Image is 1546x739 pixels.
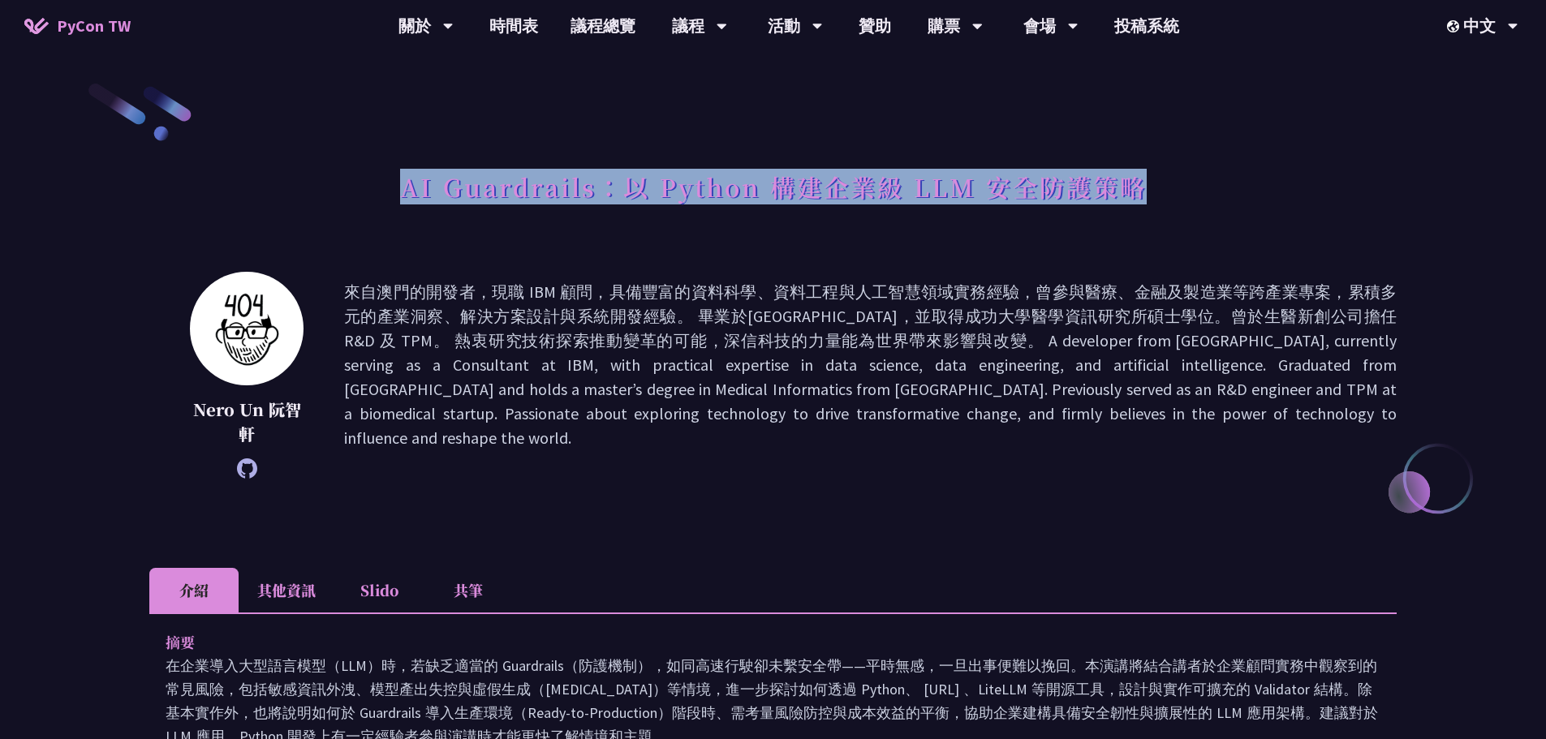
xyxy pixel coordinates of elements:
[57,14,131,38] span: PyCon TW
[344,280,1397,470] p: 來自澳門的開發者，現職 IBM 顧問，具備豐富的資料科學、資料工程與人工智慧領域實務經驗，曾參與醫療、金融及製造業等跨產業專案，累積多元的產業洞察、解決方案設計與系統開發經驗。 畢業於[GEOG...
[424,568,513,612] li: 共筆
[400,162,1147,211] h1: AI Guardrails：以 Python 構建企業級 LLM 安全防護策略
[8,6,147,46] a: PyCon TW
[24,18,49,34] img: Home icon of PyCon TW 2025
[190,397,304,446] p: Nero Un 阮智軒
[149,568,239,612] li: 介紹
[334,568,424,612] li: Slido
[190,272,304,385] img: Nero Un 阮智軒
[166,630,1348,654] p: 摘要
[239,568,334,612] li: 其他資訊
[1447,20,1463,32] img: Locale Icon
